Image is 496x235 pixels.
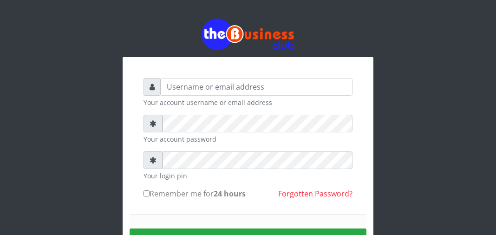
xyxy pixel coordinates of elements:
[144,98,352,107] small: Your account username or email address
[144,188,246,199] label: Remember me for
[144,190,150,196] input: Remember me for24 hours
[214,189,246,199] b: 24 hours
[144,134,352,144] small: Your account password
[144,171,352,181] small: Your login pin
[161,78,352,96] input: Username or email address
[278,189,352,199] a: Forgotten Password?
